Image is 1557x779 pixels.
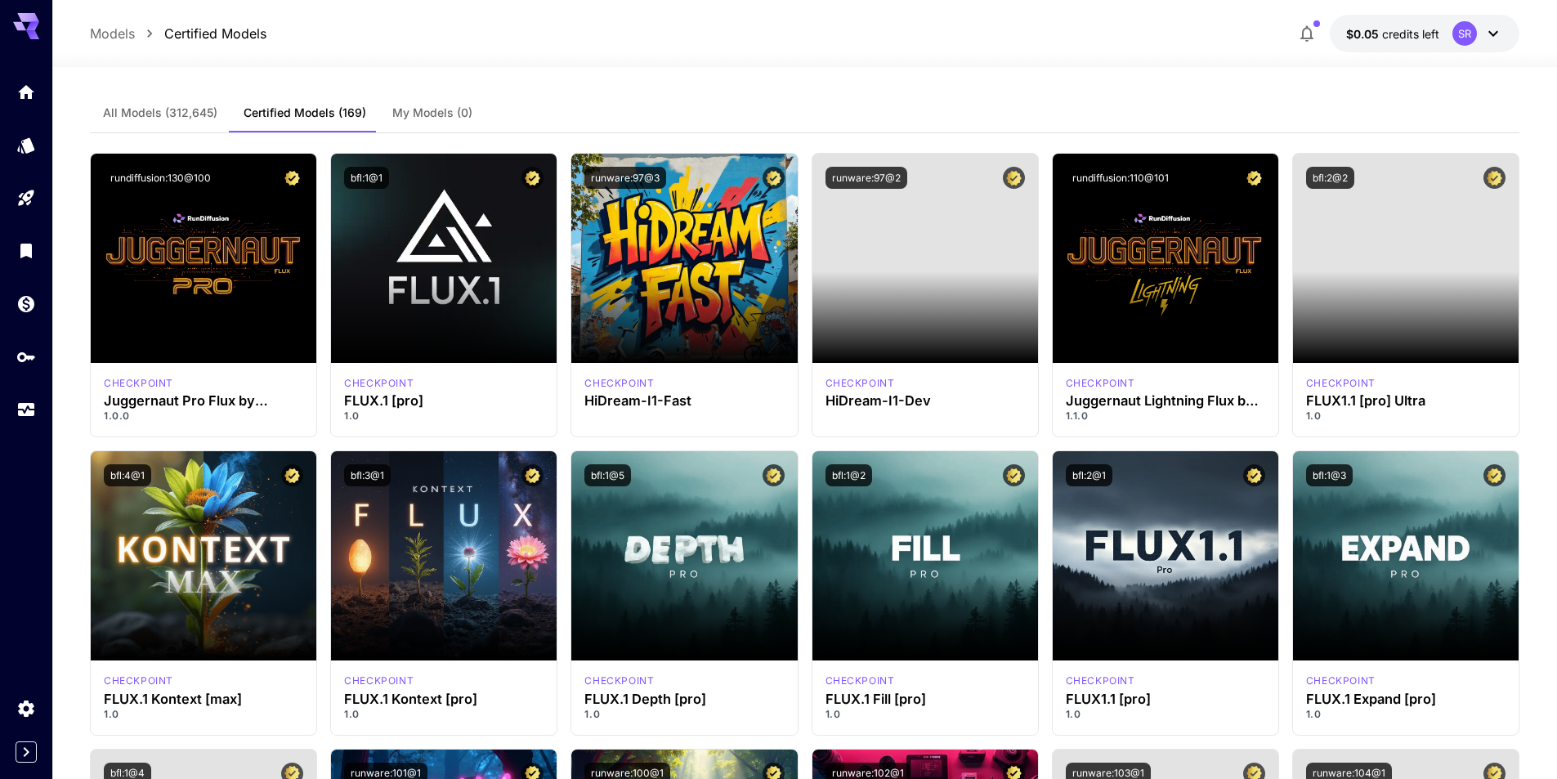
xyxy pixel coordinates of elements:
[1330,15,1519,52] button: $0.05SR
[584,376,654,391] p: checkpoint
[584,674,654,688] div: fluxpro
[281,167,303,189] button: Certified Model – Vetted for best performance and includes a commercial license.
[90,24,266,43] nav: breadcrumb
[1003,167,1025,189] button: Certified Model – Vetted for best performance and includes a commercial license.
[1346,27,1382,41] span: $0.05
[1066,707,1265,722] p: 1.0
[104,167,217,189] button: rundiffusion:130@100
[1306,707,1506,722] p: 1.0
[825,376,895,391] div: HiDream Dev
[16,135,36,155] div: Models
[344,674,414,688] p: checkpoint
[16,347,36,367] div: API Keys
[1066,167,1175,189] button: rundiffusion:110@101
[16,400,36,420] div: Usage
[1066,376,1135,391] div: FLUX.1 D
[1306,393,1506,409] h3: FLUX1.1 [pro] Ultra
[1306,674,1376,688] div: fluxpro
[763,167,785,189] button: Certified Model – Vetted for best performance and includes a commercial license.
[16,240,36,261] div: Library
[584,464,631,486] button: bfl:1@5
[1306,692,1506,707] h3: FLUX.1 Expand [pro]
[104,464,151,486] button: bfl:4@1
[1243,167,1265,189] button: Certified Model – Vetted for best performance and includes a commercial license.
[825,167,907,189] button: runware:97@2
[1066,376,1135,391] p: checkpoint
[1452,21,1477,46] div: SR
[1066,393,1265,409] h3: Juggernaut Lightning Flux by RunDiffusion
[584,692,784,707] h3: FLUX.1 Depth [pro]
[344,692,544,707] h3: FLUX.1 Kontext [pro]
[344,167,389,189] button: bfl:1@1
[1306,674,1376,688] p: checkpoint
[825,674,895,688] p: checkpoint
[825,674,895,688] div: fluxpro
[344,674,414,688] div: FLUX.1 Kontext [pro]
[1483,464,1506,486] button: Certified Model – Vetted for best performance and includes a commercial license.
[825,464,872,486] button: bfl:1@2
[1066,692,1265,707] h3: FLUX1.1 [pro]
[16,293,36,314] div: Wallet
[1306,167,1354,189] button: bfl:2@2
[825,393,1025,409] h3: HiDream-I1-Dev
[1346,25,1439,43] div: $0.05
[344,376,414,391] div: fluxpro
[103,105,217,120] span: All Models (312,645)
[104,692,303,707] h3: FLUX.1 Kontext [max]
[104,376,173,391] p: checkpoint
[584,167,666,189] button: runware:97@3
[584,707,784,722] p: 1.0
[16,188,36,208] div: Playground
[1066,464,1112,486] button: bfl:2@1
[1306,409,1506,423] p: 1.0
[104,393,303,409] h3: Juggernaut Pro Flux by RunDiffusion
[1306,376,1376,391] div: fluxultra
[344,393,544,409] h3: FLUX.1 [pro]
[763,464,785,486] button: Certified Model – Vetted for best performance and includes a commercial license.
[584,674,654,688] p: checkpoint
[344,707,544,722] p: 1.0
[1003,464,1025,486] button: Certified Model – Vetted for best performance and includes a commercial license.
[1066,674,1135,688] p: checkpoint
[825,376,895,391] p: checkpoint
[584,393,784,409] h3: HiDream-I1-Fast
[344,409,544,423] p: 1.0
[344,464,391,486] button: bfl:3@1
[104,707,303,722] p: 1.0
[244,105,366,120] span: Certified Models (169)
[16,82,36,102] div: Home
[16,741,37,763] button: Expand sidebar
[1066,674,1135,688] div: fluxpro
[1306,376,1376,391] p: checkpoint
[584,376,654,391] div: HiDream Fast
[521,167,544,189] button: Certified Model – Vetted for best performance and includes a commercial license.
[1483,167,1506,189] button: Certified Model – Vetted for best performance and includes a commercial license.
[392,105,472,120] span: My Models (0)
[344,376,414,391] p: checkpoint
[164,24,266,43] a: Certified Models
[104,409,303,423] p: 1.0.0
[90,24,135,43] a: Models
[825,707,1025,722] p: 1.0
[16,698,36,719] div: Settings
[825,692,1025,707] h3: FLUX.1 Fill [pro]
[281,464,303,486] button: Certified Model – Vetted for best performance and includes a commercial license.
[104,674,173,688] p: checkpoint
[1382,27,1439,41] span: credits left
[521,464,544,486] button: Certified Model – Vetted for best performance and includes a commercial license.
